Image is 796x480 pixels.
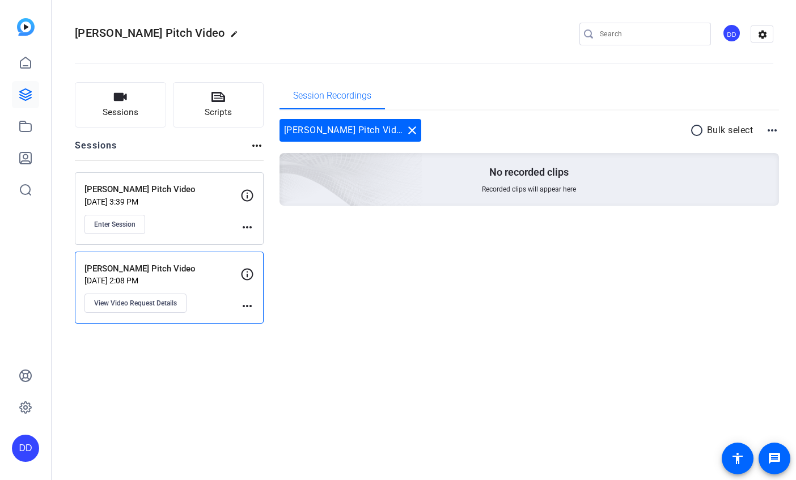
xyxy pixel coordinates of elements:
h2: Sessions [75,139,117,160]
p: Bulk select [707,124,753,137]
mat-icon: more_horiz [240,220,254,234]
button: Sessions [75,82,166,128]
input: Search [600,27,702,41]
mat-icon: accessibility [731,452,744,465]
div: [PERSON_NAME] Pitch Video [280,119,421,142]
mat-icon: radio_button_unchecked [690,124,707,137]
span: View Video Request Details [94,299,177,308]
mat-icon: more_horiz [240,299,254,313]
mat-icon: message [768,452,781,465]
div: DD [722,24,741,43]
ngx-avatar: Danielle Davenport [722,24,742,44]
span: Session Recordings [293,91,371,100]
button: View Video Request Details [84,294,187,313]
mat-icon: settings [751,26,774,43]
button: Enter Session [84,215,145,234]
button: Scripts [173,82,264,128]
p: [PERSON_NAME] Pitch Video [84,262,240,275]
p: [DATE] 3:39 PM [84,197,240,206]
img: blue-gradient.svg [17,18,35,36]
p: No recorded clips [489,165,569,179]
div: DD [12,435,39,462]
p: [PERSON_NAME] Pitch Video [84,183,240,196]
mat-icon: edit [230,30,244,44]
span: Scripts [205,106,232,119]
img: embarkstudio-empty-session.png [153,41,423,287]
mat-icon: more_horiz [765,124,779,137]
span: [PERSON_NAME] Pitch Video [75,26,225,40]
mat-icon: more_horiz [250,139,264,152]
mat-icon: close [405,124,419,137]
span: Sessions [103,106,138,119]
span: Recorded clips will appear here [482,185,576,194]
p: [DATE] 2:08 PM [84,276,240,285]
span: Enter Session [94,220,136,229]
